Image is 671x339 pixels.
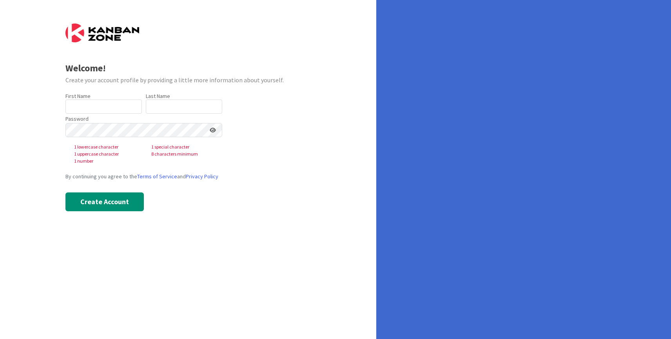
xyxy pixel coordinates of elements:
label: Password [65,115,89,123]
a: Terms of Service [137,173,177,180]
div: Welcome! [65,61,311,75]
label: First Name [65,92,91,100]
button: Create Account [65,192,144,211]
span: 8 characters minimum [145,150,222,158]
div: Create your account profile by providing a little more information about yourself. [65,75,311,85]
span: 1 special character [145,143,222,150]
div: By continuing you agree to the and [65,172,311,181]
a: Privacy Policy [186,173,218,180]
img: Kanban Zone [65,24,139,42]
span: 1 number [68,158,145,165]
label: Last Name [146,92,170,100]
span: 1 uppercase character [68,150,145,158]
span: 1 lowercase character [68,143,145,150]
